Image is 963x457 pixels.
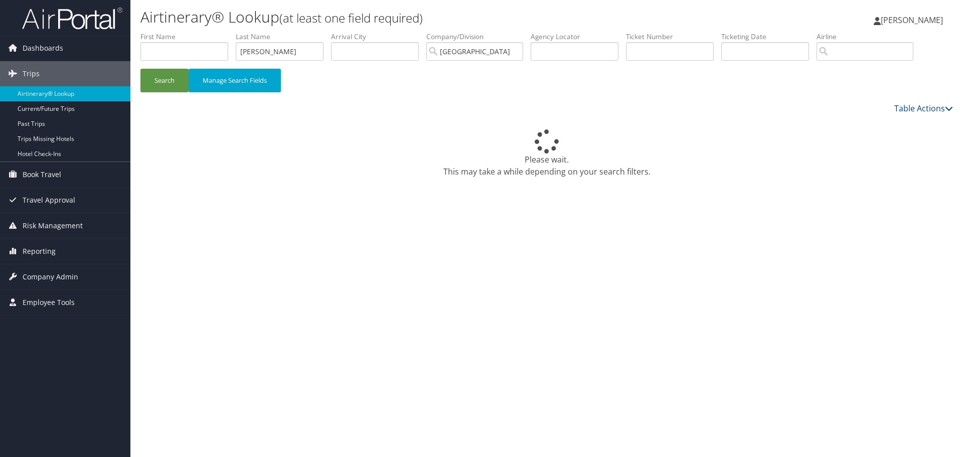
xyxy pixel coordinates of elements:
[817,32,921,42] label: Airline
[140,129,953,178] div: Please wait. This may take a while depending on your search filters.
[23,213,83,238] span: Risk Management
[140,32,236,42] label: First Name
[23,61,40,86] span: Trips
[426,32,531,42] label: Company/Division
[531,32,626,42] label: Agency Locator
[189,69,281,92] button: Manage Search Fields
[23,162,61,187] span: Book Travel
[23,188,75,213] span: Travel Approval
[23,264,78,289] span: Company Admin
[23,290,75,315] span: Employee Tools
[140,7,682,28] h1: Airtinerary® Lookup
[236,32,331,42] label: Last Name
[279,10,423,26] small: (at least one field required)
[894,103,953,114] a: Table Actions
[331,32,426,42] label: Arrival City
[721,32,817,42] label: Ticketing Date
[626,32,721,42] label: Ticket Number
[140,69,189,92] button: Search
[23,239,56,264] span: Reporting
[874,5,953,35] a: [PERSON_NAME]
[881,15,943,26] span: [PERSON_NAME]
[23,36,63,61] span: Dashboards
[22,7,122,30] img: airportal-logo.png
